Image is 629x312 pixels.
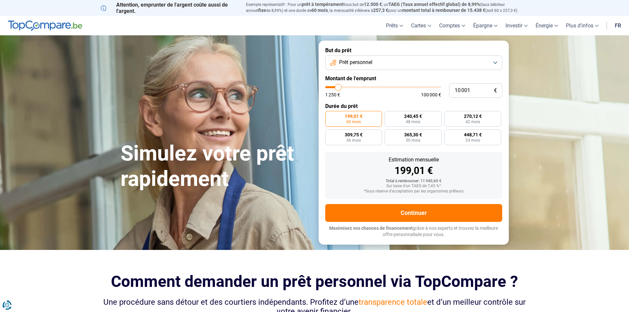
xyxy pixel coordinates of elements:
span: 270,12 € [464,114,482,119]
div: Estimation mensuelle [331,157,497,162]
span: 60 mois [346,120,361,124]
a: Comptes [435,16,469,35]
span: Prêt personnel [339,59,372,66]
div: 199,01 € [331,166,497,176]
label: But du prêt [325,47,502,53]
a: Énergie [532,16,562,35]
a: fr [611,16,625,35]
span: 48 mois [406,120,420,124]
img: TopCompare [8,20,82,31]
span: 365,30 € [404,132,422,137]
p: Exemple représentatif : Pour un tous but de , un (taux débiteur annuel de 8,99%) et une durée de ... [246,2,529,14]
p: grâce à nos experts et trouvez la meilleure offre personnalisée pour vous. [325,225,502,238]
button: Continuer [325,204,502,222]
a: Plus d'infos [562,16,603,35]
span: 100 000 € [421,92,441,97]
a: Cartes [407,16,435,35]
h2: Comment demander un prêt personnel via TopCompare ? [101,272,529,291]
a: Prêts [382,16,407,35]
span: 42 mois [466,120,480,124]
span: 240,45 € [404,114,422,119]
span: 60 mois [311,8,328,13]
span: TAEG (Taux annuel effectif global) de 8,99% [388,2,480,7]
span: prêt à tempérament [302,2,344,7]
div: *Sous réserve d'acceptation par les organismes prêteurs [331,189,497,194]
span: 309,75 € [345,132,363,137]
span: fixe [258,8,266,13]
a: Épargne [469,16,502,35]
span: 36 mois [346,138,361,142]
span: € [494,88,497,93]
span: montant total à rembourser de 15.438 € [402,8,485,13]
span: 448,71 € [464,132,482,137]
div: Sur base d'un TAEG de 7,45 %* [331,184,497,189]
p: Attention, emprunter de l'argent coûte aussi de l'argent. [101,2,238,14]
button: Prêt personnel [325,55,502,70]
span: Maximisez vos chances de financement [329,225,413,231]
span: 30 mois [406,138,420,142]
h1: Simulez votre prêt rapidement [121,141,311,192]
label: Montant de l'emprunt [325,75,502,82]
span: 24 mois [466,138,480,142]
span: 1 250 € [325,92,340,97]
span: 199,01 € [345,114,363,119]
label: Durée du prêt [325,103,502,109]
a: Investir [502,16,532,35]
div: Total à rembourser: 11 940,60 € [331,179,497,184]
span: transparence totale [359,297,427,307]
span: 257,3 € [373,8,388,13]
span: 12.500 € [364,2,382,7]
